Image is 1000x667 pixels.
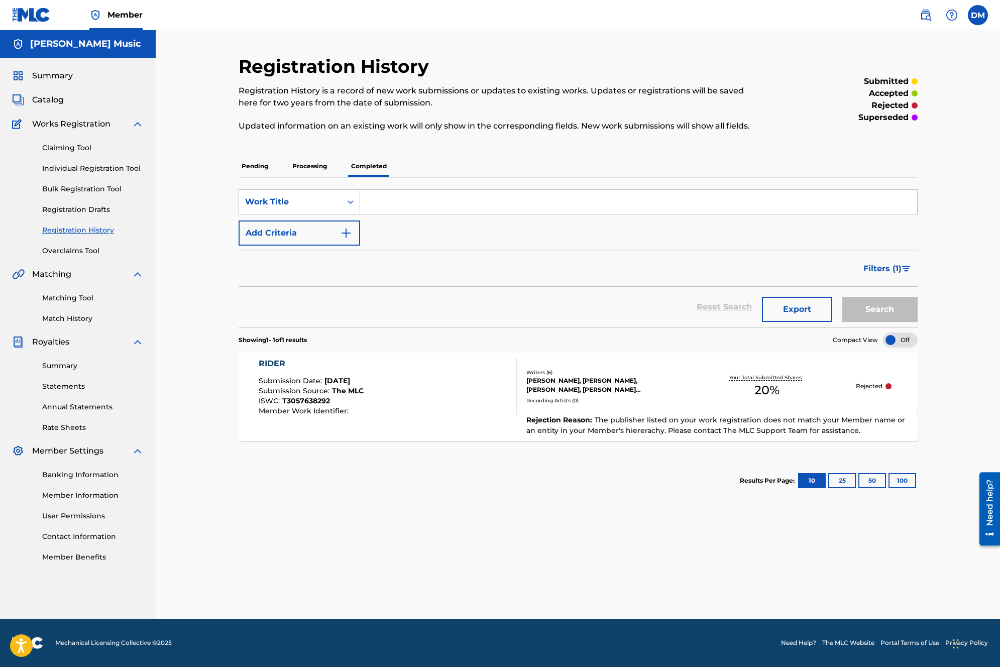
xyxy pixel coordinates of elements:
img: filter [902,266,911,272]
div: Help [942,5,962,25]
img: expand [132,118,144,130]
p: Completed [348,156,390,177]
p: accepted [869,87,909,99]
img: Matching [12,268,25,280]
a: RIDERSubmission Date:[DATE]Submission Source:The MLCISWC:T3057638292Member Work Identifier:Writer... [239,353,918,441]
form: Search Form [239,189,918,327]
a: Need Help? [781,638,816,647]
img: help [946,9,958,21]
button: Filters (1) [857,256,918,281]
div: Writers ( 6 ) [526,369,678,376]
span: The publisher listed on your work registration does not match your Member name or an entity in yo... [526,415,905,435]
p: Your Total Submitted Shares: [729,374,805,381]
img: expand [132,445,144,457]
p: Updated information on an existing work will only show in the corresponding fields. New work subm... [239,120,761,132]
img: Accounts [12,38,24,50]
img: Top Rightsholder [89,9,101,21]
button: Export [762,297,832,322]
span: Matching [32,268,71,280]
span: Royalties [32,336,69,348]
a: Match History [42,313,144,324]
span: Rejection Reason : [526,415,595,424]
a: Registration Drafts [42,204,144,215]
span: Member Settings [32,445,103,457]
img: MLC Logo [12,8,51,22]
span: ISWC : [259,396,282,405]
div: [PERSON_NAME], [PERSON_NAME], [PERSON_NAME], [PERSON_NAME] [PERSON_NAME] [PERSON_NAME], [PERSON_N... [526,376,678,394]
a: Annual Statements [42,402,144,412]
a: SummarySummary [12,70,73,82]
p: Rejected [856,382,882,391]
span: Works Registration [32,118,110,130]
div: User Menu [968,5,988,25]
span: [DATE] [324,376,350,385]
a: Claiming Tool [42,143,144,153]
span: The MLC [332,386,364,395]
img: logo [12,637,43,649]
span: Compact View [833,336,878,345]
a: Registration History [42,225,144,236]
span: Filters ( 1 ) [863,263,902,275]
a: CatalogCatalog [12,94,64,106]
img: Summary [12,70,24,82]
button: 100 [888,473,916,488]
button: 50 [858,473,886,488]
img: Catalog [12,94,24,106]
span: Submission Source : [259,386,332,395]
span: Catalog [32,94,64,106]
a: Banking Information [42,470,144,480]
a: Privacy Policy [945,638,988,647]
a: Portal Terms of Use [880,638,939,647]
span: Submission Date : [259,376,324,385]
p: submitted [864,75,909,87]
iframe: Chat Widget [950,619,1000,667]
span: Summary [32,70,73,82]
a: Statements [42,381,144,392]
p: rejected [871,99,909,112]
a: Rate Sheets [42,422,144,433]
div: Recording Artists ( 0 ) [526,397,678,404]
img: Royalties [12,336,24,348]
div: Work Title [245,196,336,208]
p: Processing [289,156,330,177]
h2: Registration History [239,55,434,78]
div: Drag [953,629,959,659]
p: Results Per Page: [740,476,797,485]
a: Individual Registration Tool [42,163,144,174]
button: 10 [798,473,826,488]
img: expand [132,268,144,280]
span: Member [107,9,143,21]
a: Member Information [42,490,144,501]
button: 25 [828,473,856,488]
img: Works Registration [12,118,25,130]
span: Mechanical Licensing Collective © 2025 [55,638,172,647]
a: Summary [42,361,144,371]
p: Registration History is a record of new work submissions or updates to existing works. Updates or... [239,85,761,109]
a: Bulk Registration Tool [42,184,144,194]
p: Pending [239,156,271,177]
img: Member Settings [12,445,24,457]
a: Public Search [916,5,936,25]
span: T3057638292 [282,396,330,405]
a: Contact Information [42,531,144,542]
span: Member Work Identifier : [259,406,351,415]
img: expand [132,336,144,348]
a: Overclaims Tool [42,246,144,256]
iframe: Resource Center [972,469,1000,549]
a: Matching Tool [42,293,144,303]
a: Member Benefits [42,552,144,563]
h5: Dan Mulqueen Music [30,38,141,50]
img: search [920,9,932,21]
a: The MLC Website [822,638,874,647]
span: 20 % [754,381,780,399]
button: Add Criteria [239,220,360,246]
a: User Permissions [42,511,144,521]
p: Showing 1 - 1 of 1 results [239,336,307,345]
div: RIDER [259,358,364,370]
img: 9d2ae6d4665cec9f34b9.svg [340,227,352,239]
p: superseded [858,112,909,124]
